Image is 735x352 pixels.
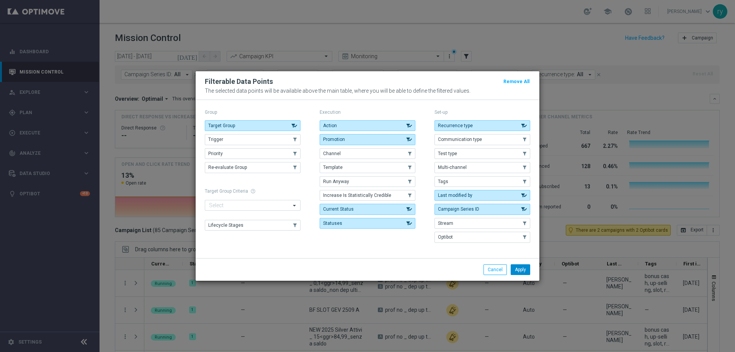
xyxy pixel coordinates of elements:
[323,123,337,128] span: Action
[434,162,530,173] button: Multi-channel
[205,109,301,115] p: Group
[320,190,415,201] button: Increase Is Statistically Credible
[323,193,391,198] span: Increase Is Statistically Credible
[208,137,223,142] span: Trigger
[438,206,479,212] span: Campaign Series ID
[320,162,415,173] button: Template
[320,218,415,229] button: Statuses
[438,193,472,198] span: Last modified by
[320,204,415,214] button: Current Status
[205,120,301,131] button: Target Group
[323,151,341,156] span: Channel
[434,109,530,115] p: Set-up
[323,165,343,170] span: Template
[208,151,223,156] span: Priority
[438,221,453,226] span: Stream
[205,220,301,231] button: Lifecycle Stages
[503,77,530,86] button: Remove All
[434,134,530,145] button: Communication type
[434,218,530,229] button: Stream
[434,204,530,214] button: Campaign Series ID
[438,151,457,156] span: Test type
[434,120,530,131] button: Recurrence type
[438,165,467,170] span: Multi-channel
[205,148,301,159] button: Priority
[205,88,530,94] p: The selected data points will be available above the main table, where you will be able to define...
[511,264,530,275] button: Apply
[438,234,453,240] span: Optibot
[438,179,448,184] span: Tags
[323,137,345,142] span: Promotion
[320,148,415,159] button: Channel
[205,134,301,145] button: Trigger
[438,137,482,142] span: Communication type
[434,176,530,187] button: Tags
[323,206,354,212] span: Current Status
[250,188,256,194] span: help_outline
[483,264,507,275] button: Cancel
[205,77,273,86] h2: Filterable Data Points
[320,176,415,187] button: Run Anyway
[438,123,473,128] span: Recurrence type
[320,120,415,131] button: Action
[320,109,415,115] p: Execution
[434,148,530,159] button: Test type
[208,165,247,170] span: Re-evaluate Group
[208,123,235,128] span: Target Group
[323,221,342,226] span: Statuses
[205,188,301,194] h1: Target Group Criteria
[320,134,415,145] button: Promotion
[434,232,530,242] button: Optibot
[323,179,349,184] span: Run Anyway
[205,162,301,173] button: Re-evaluate Group
[434,190,530,201] button: Last modified by
[208,223,243,228] span: Lifecycle Stages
